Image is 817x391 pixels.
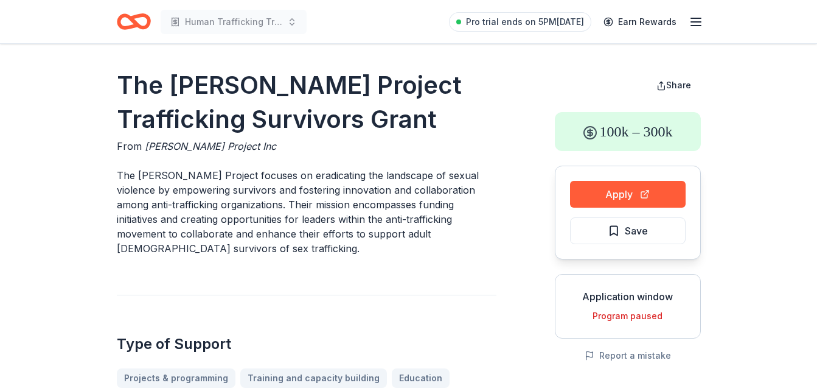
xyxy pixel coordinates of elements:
a: Pro trial ends on 5PM[DATE] [449,12,591,32]
div: From [117,139,496,153]
span: Human Trafficking Training & Tools [185,15,282,29]
a: Earn Rewards [596,11,684,33]
a: Education [392,368,450,388]
a: Projects & programming [117,368,235,388]
h1: The [PERSON_NAME] Project Trafficking Survivors Grant [117,68,496,136]
button: Human Trafficking Training & Tools [161,10,307,34]
h2: Type of Support [117,334,496,354]
a: Home [117,7,151,36]
button: Save [570,217,686,244]
span: Pro trial ends on 5PM[DATE] [466,15,584,29]
button: Share [647,73,701,97]
span: Share [666,80,691,90]
div: Application window [565,289,690,304]
div: 100k – 300k [555,112,701,151]
button: Apply [570,181,686,208]
span: Save [625,223,648,239]
div: Program paused [565,309,690,323]
button: Report a mistake [585,348,671,363]
a: Training and capacity building [240,368,387,388]
span: [PERSON_NAME] Project Inc [145,140,276,152]
p: The [PERSON_NAME] Project focuses on eradicating the landscape of sexual violence by empowering s... [117,168,496,256]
